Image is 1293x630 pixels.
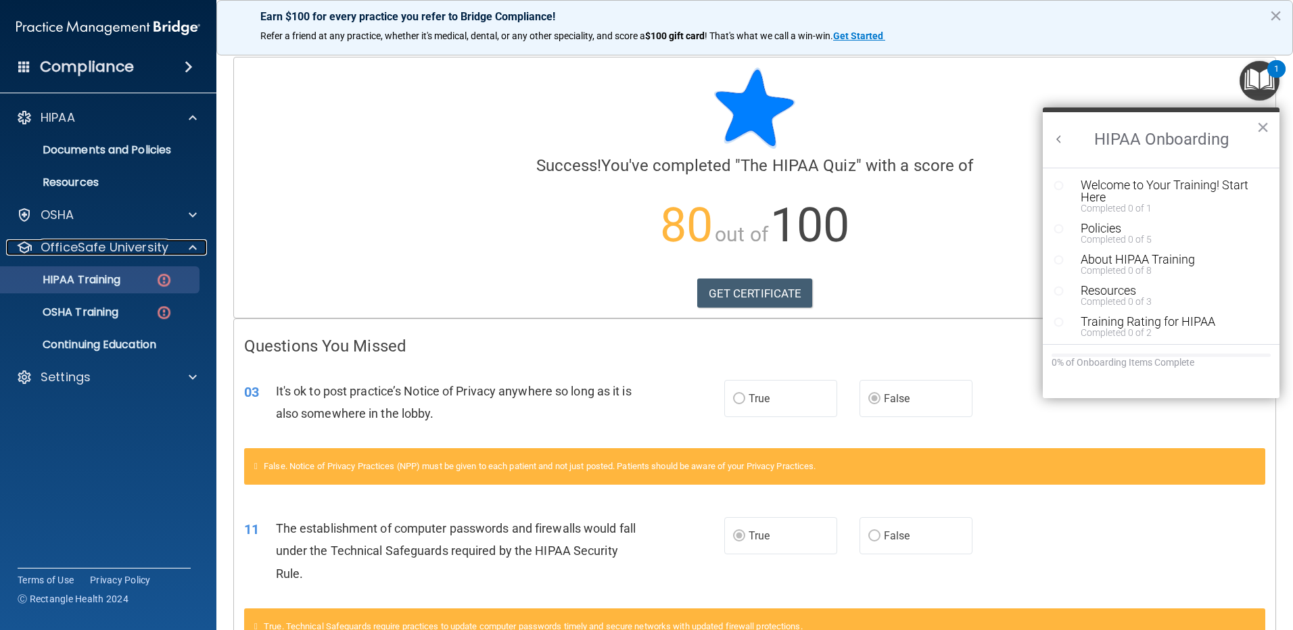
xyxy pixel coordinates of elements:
[1043,107,1279,398] div: Resource Center
[9,273,120,287] p: HIPAA Training
[1081,253,1252,266] div: About HIPAA Training
[645,30,705,41] strong: $100 gift card
[41,110,75,126] p: HIPAA
[1274,69,1279,87] div: 1
[660,197,713,253] span: 80
[740,156,855,175] span: The HIPAA Quiz
[244,157,1265,174] h4: You've completed " " with a score of
[9,306,118,319] p: OSHA Training
[1043,112,1279,168] h2: HIPAA Onboarding
[18,592,128,606] span: Ⓒ Rectangle Health 2024
[697,278,813,308] a: GET CERTIFICATE
[18,573,74,587] a: Terms of Use
[714,68,795,149] img: blue-star-rounded.9d042014.png
[1081,285,1252,297] div: Resources
[868,394,880,404] input: False
[244,521,259,537] span: 11
[244,337,1265,355] h4: Questions You Missed
[9,338,193,352] p: Continuing Education
[1081,316,1252,328] div: Training Rating for HIPAA
[9,176,193,189] p: Resources
[16,239,197,256] a: OfficeSafe University
[16,369,197,385] a: Settings
[733,394,745,404] input: True
[770,197,849,253] span: 100
[1074,316,1252,337] button: Training Rating for HIPAACompleted 0 of 2
[536,156,602,175] span: Success!
[260,10,1249,23] p: Earn $100 for every practice you refer to Bridge Compliance!
[1081,179,1252,203] div: Welcome to Your Training! Start Here
[264,461,816,471] span: False. Notice of Privacy Practices (NPP) must be given to each patient and not just posted. Patie...
[749,392,770,405] span: True
[276,384,632,420] span: It's ok to post practice’s Notice of Privacy anywhere so long as it is also somewhere in the lobby.
[260,30,645,41] span: Refer a friend at any practice, whether it's medical, dental, or any other speciality, and score a
[705,30,833,41] span: ! That's what we call a win-win.
[41,239,168,256] p: OfficeSafe University
[16,14,200,41] img: PMB logo
[156,272,172,289] img: danger-circle.6113f641.png
[1052,357,1271,368] div: 0% of Onboarding Items Complete
[41,207,74,223] p: OSHA
[244,384,259,400] span: 03
[1081,297,1252,306] div: Completed 0 of 3
[1081,222,1252,235] div: Policies
[1081,203,1252,213] div: Completed 0 of 1
[41,369,91,385] p: Settings
[733,531,745,541] input: True
[1074,253,1252,275] button: About HIPAA TrainingCompleted 0 of 8
[40,57,134,76] h4: Compliance
[1256,116,1269,138] button: Close
[1081,235,1252,244] div: Completed 0 of 5
[156,304,172,321] img: danger-circle.6113f641.png
[715,222,768,246] span: out of
[1074,285,1252,306] button: ResourcesCompleted 0 of 3
[16,207,197,223] a: OSHA
[833,30,885,41] a: Get Started
[1240,61,1279,101] button: Open Resource Center, 1 new notification
[9,143,193,157] p: Documents and Policies
[1269,5,1282,26] button: Close
[1081,328,1252,337] div: Completed 0 of 2
[16,110,197,126] a: HIPAA
[884,392,910,405] span: False
[1074,179,1252,213] button: Welcome to Your Training! Start HereCompleted 0 of 1
[1074,222,1252,244] button: PoliciesCompleted 0 of 5
[90,573,151,587] a: Privacy Policy
[833,30,883,41] strong: Get Started
[1052,132,1066,146] button: Back to Resource Center Home
[868,531,880,541] input: False
[884,529,910,542] span: False
[1081,266,1252,275] div: Completed 0 of 8
[276,521,636,580] span: The establishment of computer passwords and firewalls would fall under the Technical Safeguards r...
[749,529,770,542] span: True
